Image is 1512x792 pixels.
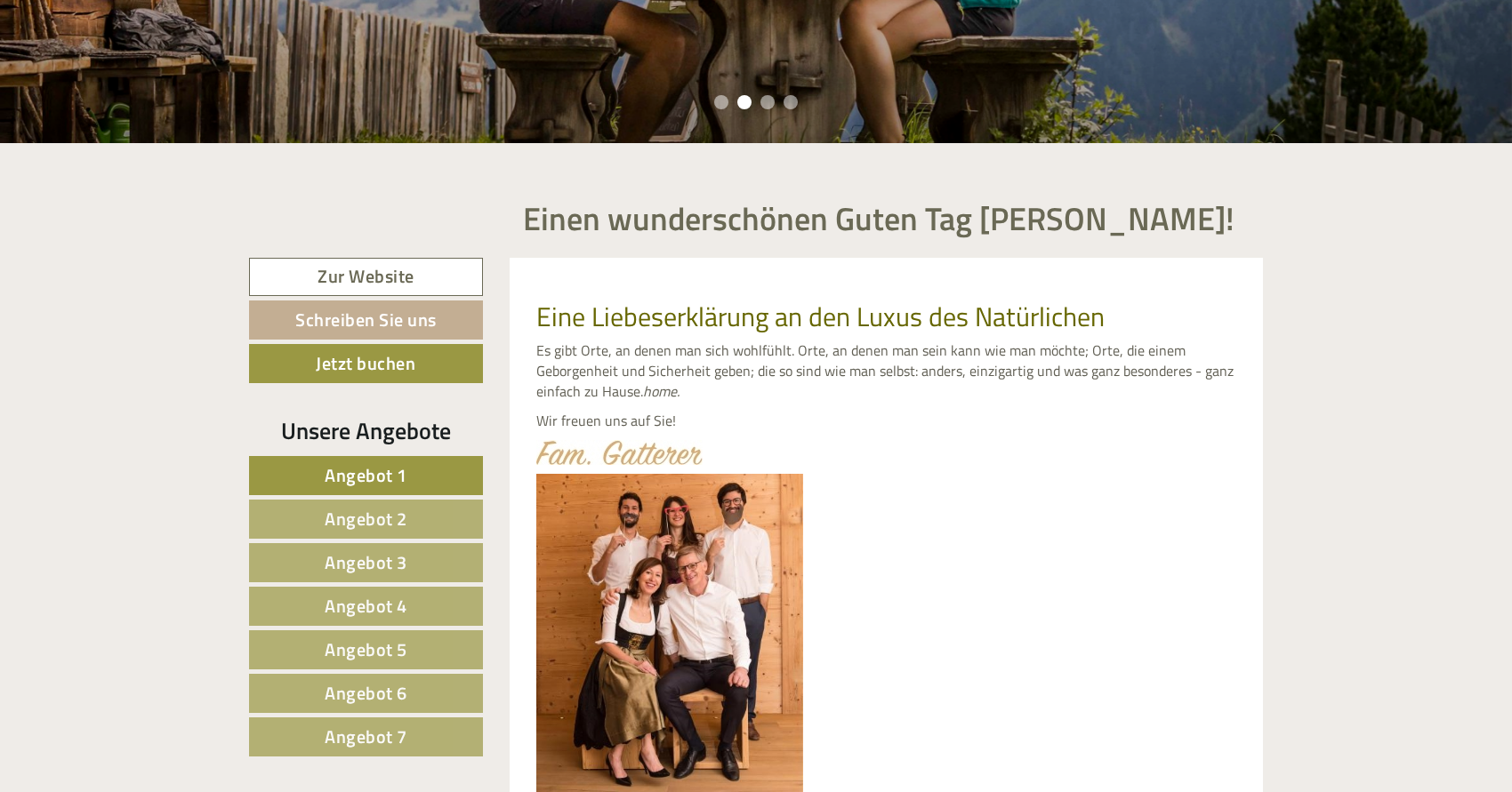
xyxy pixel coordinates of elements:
p: Es gibt Orte, an denen man sich wohlfühlt. Orte, an denen man sein kann wie man möchte; Orte, die... [536,340,1237,402]
p: Wir freuen uns auf Sie! [536,411,1237,431]
span: Angebot 5 [325,636,407,663]
img: image [536,440,703,465]
span: Angebot 2 [325,505,407,532]
a: Jetzt buchen [249,344,483,383]
span: Angebot 4 [325,592,407,620]
em: home. [643,380,680,402]
span: Eine Liebeserklärung an den Luxus des Natürlichen [536,296,1105,337]
div: Unsere Angebote [249,414,483,447]
a: Zur Website [249,258,483,296]
span: Angebot 1 [325,461,407,489]
span: Angebot 6 [325,679,407,707]
h1: Einen wunderschönen Guten Tag [PERSON_NAME]! [523,201,1235,236]
span: Angebot 3 [325,548,407,576]
a: Schreiben Sie uns [249,300,483,340]
span: Angebot 7 [325,723,407,750]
